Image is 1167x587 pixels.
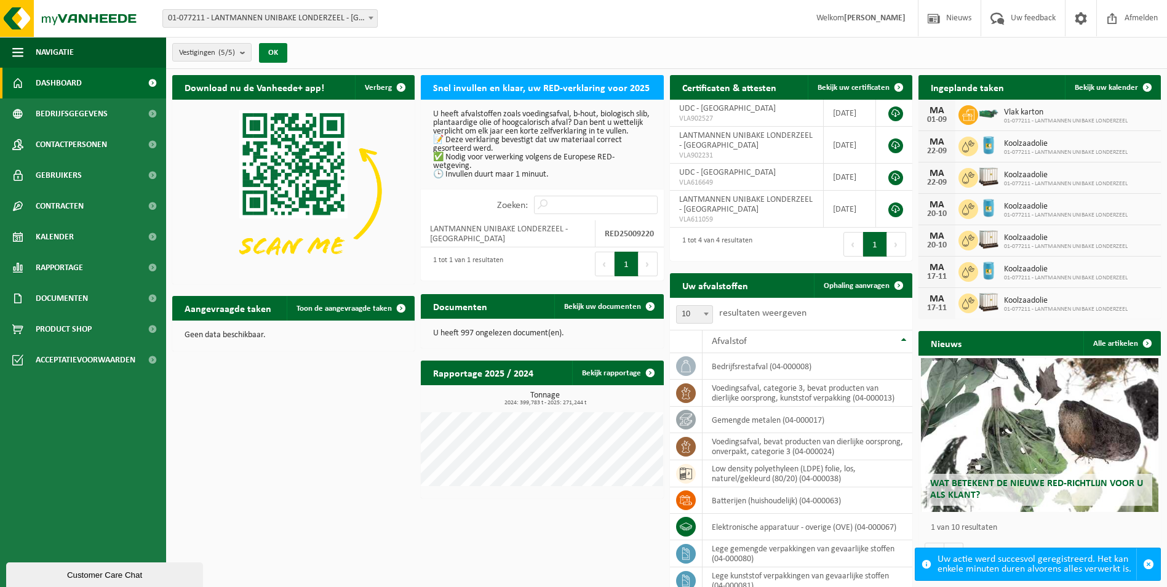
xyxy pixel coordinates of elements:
div: MA [925,200,949,210]
img: LP-LD-00200-HPE-21 [978,260,999,281]
span: Bekijk uw certificaten [818,84,890,92]
span: Contracten [36,191,84,222]
img: HK-XZ-20-GN-03 [978,108,999,119]
img: PB-IC-1000-HPE-00-01 [978,229,999,250]
h2: Rapportage 2025 / 2024 [421,361,546,385]
button: 1 [615,252,639,276]
a: Ophaling aanvragen [814,273,911,298]
div: 20-10 [925,241,949,250]
td: bedrijfsrestafval (04-000008) [703,353,912,380]
div: 1 tot 4 van 4 resultaten [676,231,752,258]
button: Verberg [355,75,413,100]
h2: Certificaten & attesten [670,75,789,99]
span: VLA902231 [679,151,815,161]
div: 17-11 [925,273,949,281]
span: Bekijk uw documenten [564,303,641,311]
td: [DATE] [824,191,875,228]
button: Previous [595,252,615,276]
span: Documenten [36,283,88,314]
div: 17-11 [925,304,949,313]
h2: Snel invullen en klaar, uw RED-verklaring voor 2025 [421,75,662,99]
button: OK [259,43,287,63]
button: 1 [863,232,887,257]
span: Koolzaadolie [1004,139,1128,149]
span: Product Shop [36,314,92,345]
span: Verberg [365,84,392,92]
span: Koolzaadolie [1004,265,1128,274]
span: LANTMANNEN UNIBAKE LONDERZEEL - [GEOGRAPHIC_DATA] [679,131,813,150]
span: VLA902527 [679,114,815,124]
button: Vorige [925,543,944,567]
span: Afvalstof [712,337,747,346]
td: voedingsafval, bevat producten van dierlijke oorsprong, onverpakt, categorie 3 (04-000024) [703,433,912,460]
a: Bekijk uw kalender [1065,75,1160,100]
button: Next [887,232,906,257]
div: 22-09 [925,147,949,156]
a: Bekijk uw documenten [554,294,663,319]
span: LANTMANNEN UNIBAKE LONDERZEEL - [GEOGRAPHIC_DATA] [679,195,813,214]
span: UDC - [GEOGRAPHIC_DATA] [679,168,776,177]
label: Zoeken: [497,201,528,210]
span: 01-077211 - LANTMANNEN UNIBAKE LONDERZEEL [1004,274,1128,282]
div: MA [925,294,949,304]
button: Next [639,252,658,276]
h2: Download nu de Vanheede+ app! [172,75,337,99]
button: Vestigingen(5/5) [172,43,252,62]
div: MA [925,169,949,178]
h3: Tonnage [427,391,663,406]
td: lege gemengde verpakkingen van gevaarlijke stoffen (04-000080) [703,540,912,567]
div: MA [925,231,949,241]
h2: Ingeplande taken [918,75,1016,99]
h2: Uw afvalstoffen [670,273,760,297]
td: LANTMANNEN UNIBAKE LONDERZEEL - [GEOGRAPHIC_DATA] [421,220,595,247]
div: Uw actie werd succesvol geregistreerd. Het kan enkele minuten duren alvorens alles verwerkt is. [938,548,1136,580]
button: Previous [843,232,863,257]
td: low density polyethyleen (LDPE) folie, los, naturel/gekleurd (80/20) (04-000038) [703,460,912,487]
img: LP-LD-00200-HPE-21 [978,198,999,218]
h2: Documenten [421,294,500,318]
span: VLA611059 [679,215,815,225]
td: voedingsafval, categorie 3, bevat producten van dierlijke oorsprong, kunststof verpakking (04-000... [703,380,912,407]
img: LP-LD-00200-HPE-21 [978,135,999,156]
count: (5/5) [218,49,235,57]
span: Dashboard [36,68,82,98]
td: elektronische apparatuur - overige (OVE) (04-000067) [703,514,912,540]
div: MA [925,263,949,273]
div: 01-09 [925,116,949,124]
span: Ophaling aanvragen [824,282,890,290]
p: U heeft 997 ongelezen document(en). [433,329,651,338]
iframe: chat widget [6,560,205,587]
div: MA [925,106,949,116]
strong: RED25009220 [605,230,654,239]
a: Toon de aangevraagde taken [287,296,413,321]
span: Rapportage [36,252,83,283]
span: 01-077211 - LANTMANNEN UNIBAKE LONDERZEEL - LONDERZEEL [163,10,377,27]
label: resultaten weergeven [719,308,807,318]
span: Toon de aangevraagde taken [297,305,392,313]
span: 10 [676,305,713,324]
span: Koolzaadolie [1004,170,1128,180]
span: UDC - [GEOGRAPHIC_DATA] [679,104,776,113]
span: 10 [677,306,712,323]
h2: Aangevraagde taken [172,296,284,320]
p: Geen data beschikbaar. [185,331,402,340]
span: 01-077211 - LANTMANNEN UNIBAKE LONDERZEEL [1004,180,1128,188]
span: Gebruikers [36,160,82,191]
span: 01-077211 - LANTMANNEN UNIBAKE LONDERZEEL [1004,306,1128,313]
p: 1 van 10 resultaten [931,524,1155,532]
div: 22-09 [925,178,949,187]
span: Contactpersonen [36,129,107,160]
td: [DATE] [824,164,875,191]
h2: Nieuws [918,331,974,355]
div: MA [925,137,949,147]
img: Download de VHEPlus App [172,100,415,282]
span: Vestigingen [179,44,235,62]
img: PB-IC-1000-HPE-00-01 [978,166,999,187]
span: Koolzaadolie [1004,202,1128,212]
span: Koolzaadolie [1004,296,1128,306]
a: Wat betekent de nieuwe RED-richtlijn voor u als klant? [921,358,1158,512]
span: Bedrijfsgegevens [36,98,108,129]
a: Bekijk rapportage [572,361,663,385]
td: [DATE] [824,127,875,164]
